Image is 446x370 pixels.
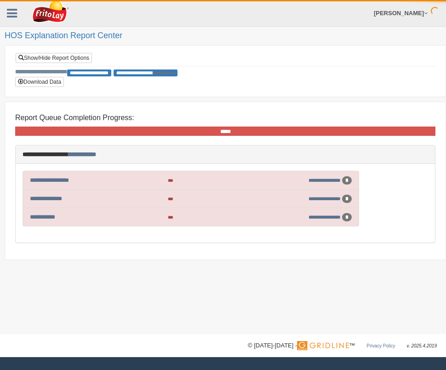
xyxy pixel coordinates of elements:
img: Gridline [297,341,349,350]
div: © [DATE]-[DATE] - ™ [248,341,437,351]
a: Privacy Policy [366,343,395,348]
a: Show/Hide Report Options [16,53,92,63]
button: Download Data [15,77,64,87]
h4: Report Queue Completion Progress: [15,114,435,122]
span: v. 2025.4.2019 [407,343,437,348]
